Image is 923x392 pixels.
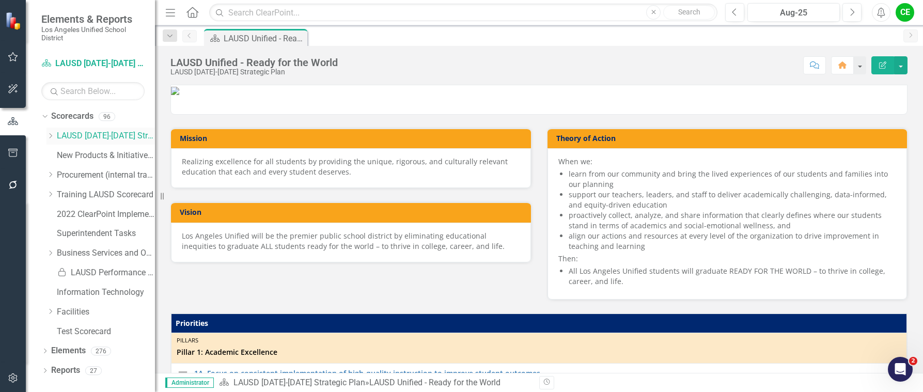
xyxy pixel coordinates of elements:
[57,169,155,181] a: Procurement (internal tracking for CPO, CBO only)
[165,378,214,388] span: Administrator
[171,333,907,364] td: Double-Click to Edit
[177,336,901,344] div: Pillars
[180,208,526,216] h3: Vision
[888,357,913,382] iframe: Intercom live chat
[57,326,155,338] a: Test Scorecard
[180,134,526,142] h3: Mission
[170,57,338,68] div: LAUSD Unified - Ready for the World
[91,347,111,355] div: 276
[57,209,155,221] a: 2022 ClearPoint Implementation
[182,231,520,252] div: Los Angeles Unified will be the premier public school district by eliminating educational inequit...
[569,231,897,252] li: align our actions and resources at every level of the organization to drive improvement in teachi...
[170,68,338,76] div: LAUSD [DATE]-[DATE] Strategic Plan
[5,12,23,30] img: ClearPoint Strategy
[209,4,717,22] input: Search ClearPoint...
[556,134,902,142] h3: Theory of Action
[747,3,840,22] button: Aug-25
[751,7,836,19] div: Aug-25
[99,112,115,121] div: 96
[896,3,914,22] button: CE
[57,306,155,318] a: Facilities
[194,369,901,377] a: 1A. Focus on consistent implementation of high-quality instruction to improve student outcomes
[569,266,897,287] li: All Los Angeles Unified students will graduate READY FOR THE WORLD – to thrive in college, career...
[41,13,145,25] span: Elements & Reports
[569,190,897,210] li: support our teachers, leaders, and staff to deliver academically challenging, data-informed, and ...
[57,189,155,201] a: Training LAUSD Scorecard
[41,25,145,42] small: Los Angeles Unified School District
[57,150,155,162] a: New Products & Initiatives 2025-26
[369,378,500,387] div: LAUSD Unified - Ready for the World
[171,364,907,383] td: Double-Click to Edit Right Click for Context Menu
[57,287,155,299] a: Information Technology
[51,111,93,122] a: Scorecards
[51,345,86,357] a: Elements
[569,210,897,231] li: proactively collect, analyze, and share information that clearly defines where our students stand...
[177,347,901,357] span: Pillar 1: Academic Excellence
[57,130,155,142] a: LAUSD [DATE]-[DATE] Strategic Plan
[663,5,715,20] button: Search
[233,378,365,387] a: LAUSD [DATE]-[DATE] Strategic Plan
[57,228,155,240] a: Superintendent Tasks
[41,82,145,100] input: Search Below...
[909,357,917,365] span: 2
[224,32,305,45] div: LAUSD Unified - Ready for the World
[177,367,189,379] img: Not Defined
[85,366,102,375] div: 27
[182,156,520,177] div: Realizing excellence for all students by providing the unique, rigorous, and culturally relevant ...
[57,267,155,279] a: LAUSD Performance Meter
[219,377,531,389] div: »
[41,58,145,70] a: LAUSD [DATE]-[DATE] Strategic Plan
[558,156,897,287] div: Then:
[569,169,897,190] li: learn from our community and bring the lived experiences of our students and families into our pl...
[57,247,155,259] a: Business Services and Operations
[558,156,592,166] span: When we:
[171,87,179,95] img: LAUSD_combo_seal_wordmark%20v2.png
[678,8,700,16] span: Search
[51,365,80,377] a: Reports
